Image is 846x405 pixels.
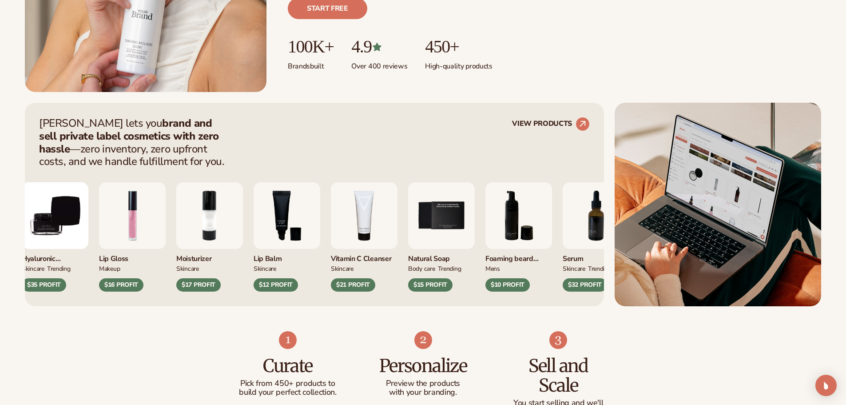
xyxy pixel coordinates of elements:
[414,331,432,349] img: Shopify Image 8
[39,117,230,168] p: [PERSON_NAME] lets you —zero inventory, zero upfront costs, and we handle fulfillment for you.
[563,264,585,273] div: SKINCARE
[508,356,608,395] h3: Sell and Scale
[331,264,353,273] div: Skincare
[331,278,375,292] div: $21 PROFIT
[438,264,461,273] div: TRENDING
[408,278,453,292] div: $15 PROFIT
[408,264,435,273] div: BODY Care
[563,182,629,292] div: 7 / 9
[331,182,397,292] div: 4 / 9
[99,278,143,292] div: $16 PROFIT
[47,264,71,273] div: TRENDING
[99,182,166,292] div: 1 / 9
[408,182,475,249] img: Nature bar of soap.
[512,117,590,131] a: VIEW PRODUCTS
[615,103,821,306] img: Shopify Image 5
[588,264,612,273] div: TRENDING
[563,182,629,249] img: Collagen and retinol serum.
[815,375,837,396] div: Open Intercom Messenger
[485,278,530,292] div: $10 PROFIT
[238,379,338,397] p: Pick from 450+ products to build your perfect collection.
[331,249,397,264] div: Vitamin C Cleanser
[176,182,243,249] img: Moisturizing lotion.
[485,249,552,264] div: Foaming beard wash
[22,182,88,292] div: 9 / 9
[254,278,298,292] div: $12 PROFIT
[288,37,334,56] p: 100K+
[254,249,320,264] div: Lip Balm
[22,249,88,264] div: Hyaluronic moisturizer
[99,182,166,249] img: Pink lip gloss.
[288,56,334,71] p: Brands built
[425,37,492,56] p: 450+
[351,37,407,56] p: 4.9
[485,182,552,292] div: 6 / 9
[99,249,166,264] div: Lip Gloss
[238,356,338,376] h3: Curate
[408,182,475,292] div: 5 / 9
[22,182,88,249] img: Hyaluronic Moisturizer
[373,388,473,397] p: with your branding.
[373,356,473,376] h3: Personalize
[373,379,473,388] p: Preview the products
[176,264,199,273] div: SKINCARE
[563,249,629,264] div: Serum
[176,278,221,292] div: $17 PROFIT
[331,182,397,249] img: Vitamin c cleanser.
[279,331,297,349] img: Shopify Image 7
[176,249,243,264] div: Moisturizer
[351,56,407,71] p: Over 400 reviews
[408,249,475,264] div: Natural Soap
[254,182,320,249] img: Smoothing lip balm.
[99,264,120,273] div: MAKEUP
[39,116,219,156] strong: brand and sell private label cosmetics with zero hassle
[22,264,44,273] div: SKINCARE
[549,331,567,349] img: Shopify Image 9
[176,182,243,292] div: 2 / 9
[425,56,492,71] p: High-quality products
[485,182,552,249] img: Foaming beard wash.
[254,264,276,273] div: SKINCARE
[485,264,500,273] div: mens
[563,278,607,292] div: $32 PROFIT
[22,278,66,292] div: $35 PROFIT
[254,182,320,292] div: 3 / 9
